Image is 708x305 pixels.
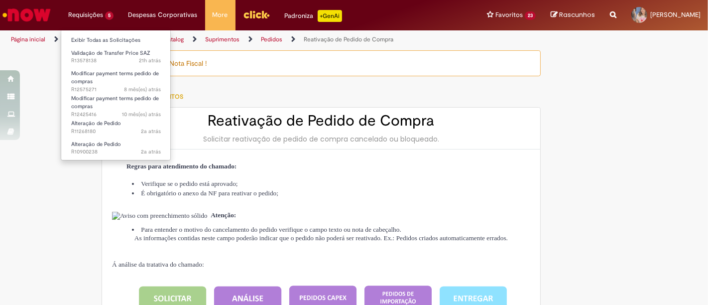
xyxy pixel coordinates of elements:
span: Modificar payment terms pedido de compras [71,95,159,110]
span: Alteração de Pedido [71,141,121,148]
a: Aberto R10900238 : Alteração de Pedido [61,139,171,157]
span: R11268180 [71,128,161,136]
span: Modificar payment terms pedido de compras [71,70,159,85]
img: click_logo_yellow_360x200.png [243,7,270,22]
span: Favoritos [495,10,523,20]
time: 29/09/2025 16:23:28 [139,57,161,64]
a: Aberto R12425416 : Modificar payment terms pedido de compras [61,93,171,115]
time: 27/12/2023 10:34:54 [141,148,161,155]
span: R12575271 [71,86,161,94]
a: Aberto R13578138 : Validação de Transfer Price SAZ [61,48,171,66]
span: Requisições [68,10,103,20]
a: Aberto R11268180 : Alteração de Pedido [61,118,171,137]
img: Área de Transferência com preenchimento sólido [112,159,264,167]
a: Aberto R12575271 : Modificar payment terms pedido de compras [61,68,171,90]
span: Validação de Transfer Price SAZ [71,49,150,57]
span: Alteração de Pedido [71,120,121,127]
span: 10 mês(es) atrás [122,111,161,118]
span: 2a atrás [141,148,161,155]
span: R10900238 [71,148,161,156]
h2: Reativação de Pedido de Compra [112,113,530,129]
span: Á análise da tratativa do chamado: [112,255,204,262]
span: Rascunhos [559,10,595,19]
div: Padroniza [285,10,342,22]
img: ServiceNow [1,5,52,25]
span: R13578138 [71,57,161,65]
p: +GenAi [318,10,342,22]
span: 5 [105,11,114,20]
span: 23 [525,11,536,20]
span: [PERSON_NAME] [650,10,701,19]
li: Para entender o motivo do cancelamento do pedido verifique o campo texto ou nota de cabeçalho. [132,219,530,228]
li: Verifique se o pedido está aprovado; [132,173,530,182]
time: 17/12/2024 13:54:14 [122,111,161,118]
ul: Requisições [61,30,171,160]
strong: Atenção: [211,205,236,212]
ul: Trilhas de página [7,30,465,49]
span: 8 mês(es) atrás [124,86,161,93]
strong: Regras para atendimento do chamado: [264,159,374,167]
a: Página inicial [11,35,45,43]
a: Exibir Todas as Solicitações [61,35,171,46]
span: R12425416 [71,111,161,119]
a: Rascunhos [551,10,595,20]
span: As informações contidas neste campo poderão indicar que o pedido não poderá ser reativado. Ex.: P... [134,228,508,236]
div: Obrigatório anexar Nota Fiscal ! [102,50,541,76]
a: Reativação de Pedido de Compra [304,35,393,43]
a: Pedidos [261,35,282,43]
li: É obrigatório o anexo da NF para reativar o pedido; [132,182,530,192]
a: Suprimentos [205,35,239,43]
img: Aviso com preenchimento sólido [112,205,208,213]
span: 21h atrás [139,57,161,64]
span: 2a atrás [141,128,161,135]
time: 27/01/2025 11:17:44 [124,86,161,93]
time: 19/03/2024 10:53:44 [141,128,161,135]
span: Despesas Corporativas [128,10,198,20]
div: Solicitar reativação de pedido de compra cancelado ou bloqueado. [112,134,530,144]
span: More [213,10,228,20]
